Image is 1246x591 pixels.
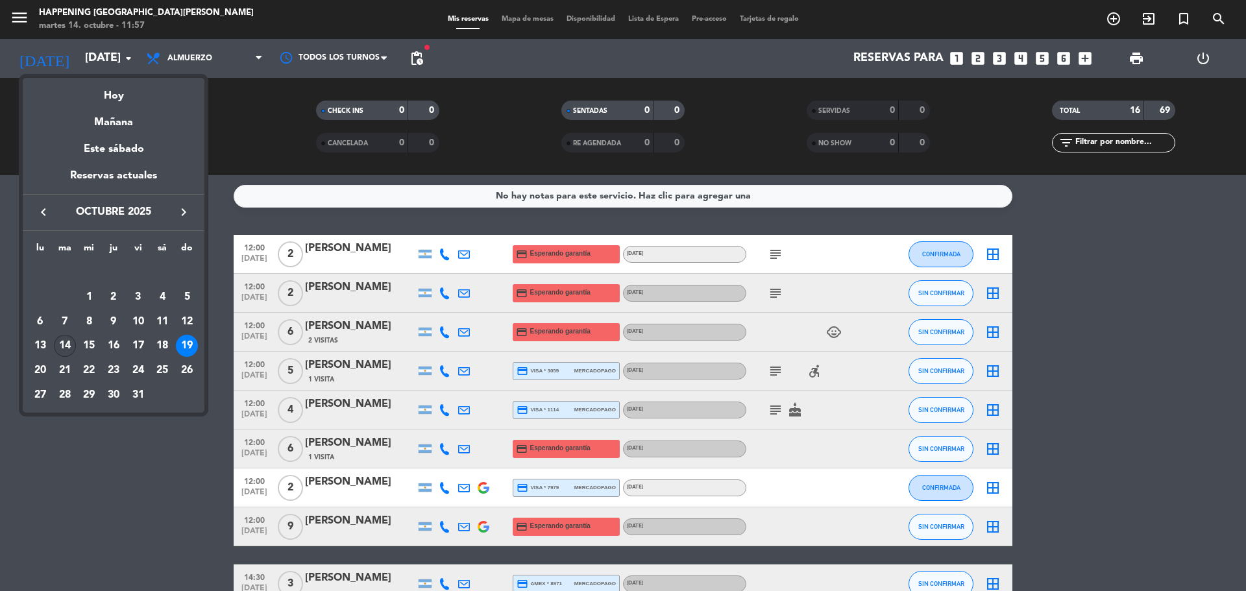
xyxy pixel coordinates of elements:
td: 15 de octubre de 2025 [77,333,101,358]
td: 1 de octubre de 2025 [77,285,101,309]
div: 27 [29,384,51,406]
td: 18 de octubre de 2025 [151,333,175,358]
td: 7 de octubre de 2025 [53,309,77,334]
div: 29 [78,384,100,406]
div: 20 [29,359,51,381]
td: 19 de octubre de 2025 [175,333,199,358]
div: 9 [103,311,125,333]
i: keyboard_arrow_left [36,204,51,220]
th: jueves [101,241,126,261]
button: keyboard_arrow_right [172,204,195,221]
div: 24 [127,359,149,381]
th: domingo [175,241,199,261]
td: 14 de octubre de 2025 [53,333,77,358]
td: 10 de octubre de 2025 [126,309,151,334]
div: 17 [127,335,149,357]
div: 21 [54,359,76,381]
td: 3 de octubre de 2025 [126,285,151,309]
th: viernes [126,241,151,261]
div: 22 [78,359,100,381]
div: 28 [54,384,76,406]
td: 6 de octubre de 2025 [28,309,53,334]
div: 7 [54,311,76,333]
div: 12 [176,311,198,333]
button: keyboard_arrow_left [32,204,55,221]
td: 13 de octubre de 2025 [28,333,53,358]
td: 20 de octubre de 2025 [28,358,53,383]
div: 10 [127,311,149,333]
td: 2 de octubre de 2025 [101,285,126,309]
th: martes [53,241,77,261]
div: Hoy [23,78,204,104]
span: octubre 2025 [55,204,172,221]
td: 27 de octubre de 2025 [28,383,53,407]
th: miércoles [77,241,101,261]
td: 29 de octubre de 2025 [77,383,101,407]
div: 19 [176,335,198,357]
td: 26 de octubre de 2025 [175,358,199,383]
td: 17 de octubre de 2025 [126,333,151,358]
div: 18 [151,335,173,357]
td: 31 de octubre de 2025 [126,383,151,407]
i: keyboard_arrow_right [176,204,191,220]
div: 8 [78,311,100,333]
td: 22 de octubre de 2025 [77,358,101,383]
td: 25 de octubre de 2025 [151,358,175,383]
div: 14 [54,335,76,357]
div: 5 [176,286,198,308]
td: 16 de octubre de 2025 [101,333,126,358]
div: 26 [176,359,198,381]
div: 25 [151,359,173,381]
td: 21 de octubre de 2025 [53,358,77,383]
td: OCT. [28,260,199,285]
div: Este sábado [23,131,204,167]
div: 31 [127,384,149,406]
div: 2 [103,286,125,308]
div: 23 [103,359,125,381]
div: 4 [151,286,173,308]
div: 30 [103,384,125,406]
td: 30 de octubre de 2025 [101,383,126,407]
td: 23 de octubre de 2025 [101,358,126,383]
th: sábado [151,241,175,261]
div: 1 [78,286,100,308]
div: 13 [29,335,51,357]
td: 28 de octubre de 2025 [53,383,77,407]
td: 8 de octubre de 2025 [77,309,101,334]
div: Reservas actuales [23,167,204,194]
td: 24 de octubre de 2025 [126,358,151,383]
div: Mañana [23,104,204,131]
td: 5 de octubre de 2025 [175,285,199,309]
div: 15 [78,335,100,357]
td: 4 de octubre de 2025 [151,285,175,309]
td: 11 de octubre de 2025 [151,309,175,334]
td: 12 de octubre de 2025 [175,309,199,334]
th: lunes [28,241,53,261]
td: 9 de octubre de 2025 [101,309,126,334]
div: 11 [151,311,173,333]
div: 16 [103,335,125,357]
div: 6 [29,311,51,333]
div: 3 [127,286,149,308]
